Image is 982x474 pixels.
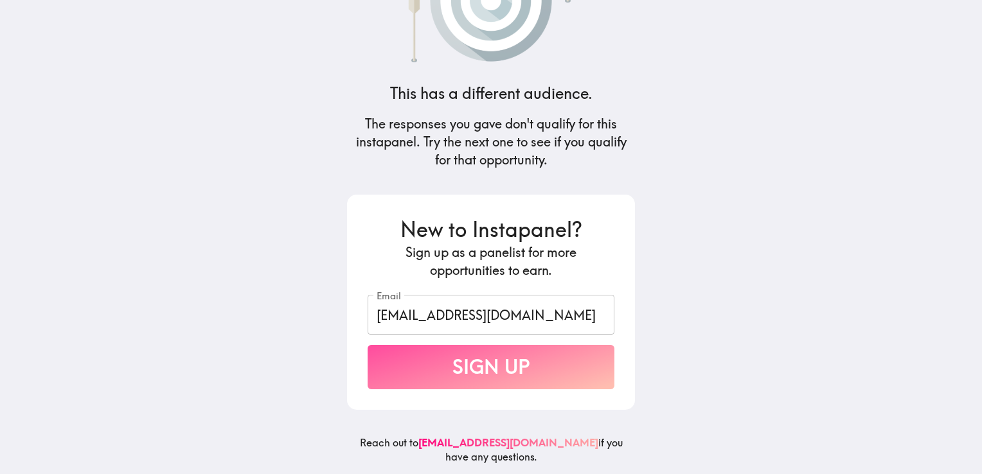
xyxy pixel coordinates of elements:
button: Sign Up [368,345,614,389]
h5: The responses you gave don't qualify for this instapanel. Try the next one to see if you qualify ... [347,115,635,169]
a: [EMAIL_ADDRESS][DOMAIN_NAME] [418,436,598,449]
label: Email [377,289,401,303]
h3: New to Instapanel? [368,215,614,244]
h5: Sign up as a panelist for more opportunities to earn. [368,243,614,279]
h4: This has a different audience. [390,83,593,105]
